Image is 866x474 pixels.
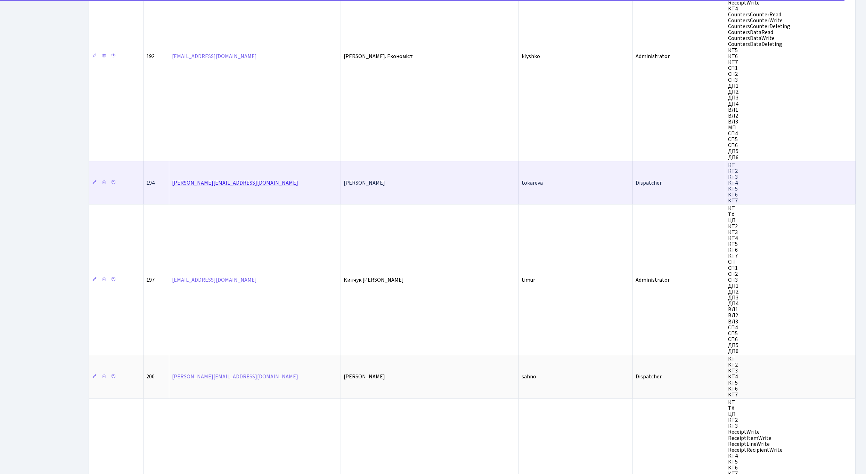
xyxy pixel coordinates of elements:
span: [PERSON_NAME] [344,179,385,187]
a: [EMAIL_ADDRESS][DOMAIN_NAME] [172,53,257,60]
span: Administrator [636,276,670,284]
span: 192 [146,53,155,60]
span: [PERSON_NAME] [344,373,385,381]
a: [EMAIL_ADDRESS][DOMAIN_NAME] [172,276,257,284]
span: 194 [146,179,155,187]
span: klyshko [522,53,540,60]
span: sahno [522,373,536,381]
span: Dispatcher [636,373,662,381]
span: 197 [146,276,155,284]
span: Administrator [636,53,670,60]
span: КТ ТХ ЦП КТ2 КТ3 КТ4 КТ5 КТ6 КТ7 СП СП1 СП2 СП3 ДП1 ДП2 ДП3 ДП4 ВЛ1 ВЛ2 ВЛ3 СП4 СП5 СП6 ДП5 ДП6 [728,205,738,355]
span: КТ КТ2 КТ3 КТ4 КТ5 КТ6 КТ7 [728,355,738,399]
span: КТ КТ2 КТ3 КТ4 КТ5 КТ6 КТ7 [728,161,738,205]
span: 200 [146,373,155,381]
span: tokareva [522,179,543,187]
span: Dispatcher [636,179,662,187]
span: timur [522,276,535,284]
span: Кипчук [PERSON_NAME] [344,276,404,284]
a: [PERSON_NAME][EMAIL_ADDRESS][DOMAIN_NAME] [172,373,298,381]
a: [PERSON_NAME][EMAIL_ADDRESS][DOMAIN_NAME] [172,179,298,187]
span: [PERSON_NAME]. Економіст [344,53,413,60]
